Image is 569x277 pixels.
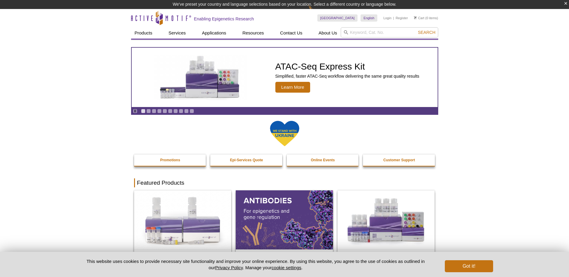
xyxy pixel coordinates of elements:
[315,27,341,39] a: About Us
[363,154,436,166] a: Customer Support
[287,154,359,166] a: Online Events
[275,82,310,93] span: Learn More
[184,109,189,113] a: Go to slide 9
[308,4,324,19] img: Change Here
[275,73,419,79] p: Simplified, faster ATAC-Seq workflow delivering the same great quality results
[239,27,268,39] a: Resources
[445,260,493,272] button: Got it!
[393,14,394,22] li: |
[340,251,432,260] h2: CUT&Tag-IT Express Assay Kit
[414,16,417,19] img: Your Cart
[151,55,250,100] img: ATAC-Seq Express Kit
[383,158,415,162] strong: Customer Support
[160,158,180,162] strong: Promotions
[337,190,435,249] img: CUT&Tag-IT® Express Assay Kit
[275,62,419,71] h2: ATAC-Seq Express Kit
[134,178,435,187] h2: Featured Products
[132,48,438,107] a: ATAC-Seq Express Kit ATAC-Seq Express Kit Simplified, faster ATAC-Seq workflow delivering the sam...
[152,109,156,113] a: Go to slide 3
[146,109,151,113] a: Go to slide 2
[157,109,162,113] a: Go to slide 4
[134,154,207,166] a: Promotions
[194,16,254,22] h2: Enabling Epigenetics Research
[131,27,156,39] a: Products
[414,16,424,20] a: Cart
[215,265,243,270] a: Privacy Policy
[198,27,230,39] a: Applications
[418,30,435,35] span: Search
[210,154,283,166] a: Epi-Services Quote
[239,251,330,260] h2: Antibodies
[317,14,358,22] a: [GEOGRAPHIC_DATA]
[190,109,194,113] a: Go to slide 10
[230,158,263,162] strong: Epi-Services Quote
[133,109,137,113] a: Toggle autoplay
[311,158,335,162] strong: Online Events
[165,27,190,39] a: Services
[168,109,172,113] a: Go to slide 6
[173,109,178,113] a: Go to slide 7
[383,16,391,20] a: Login
[236,190,333,249] img: All Antibodies
[163,109,167,113] a: Go to slide 5
[137,251,228,260] h2: DNA Library Prep Kit for Illumina
[132,48,438,107] article: ATAC-Seq Express Kit
[277,27,306,39] a: Contact Us
[141,109,145,113] a: Go to slide 1
[76,258,435,271] p: This website uses cookies to provide necessary site functionality and improve your online experie...
[361,14,377,22] a: English
[341,27,438,37] input: Keyword, Cat. No.
[271,265,301,270] button: cookie settings
[416,30,437,35] button: Search
[414,14,438,22] li: (0 items)
[134,190,231,249] img: DNA Library Prep Kit for Illumina
[270,120,300,147] img: We Stand With Ukraine
[179,109,183,113] a: Go to slide 8
[396,16,408,20] a: Register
